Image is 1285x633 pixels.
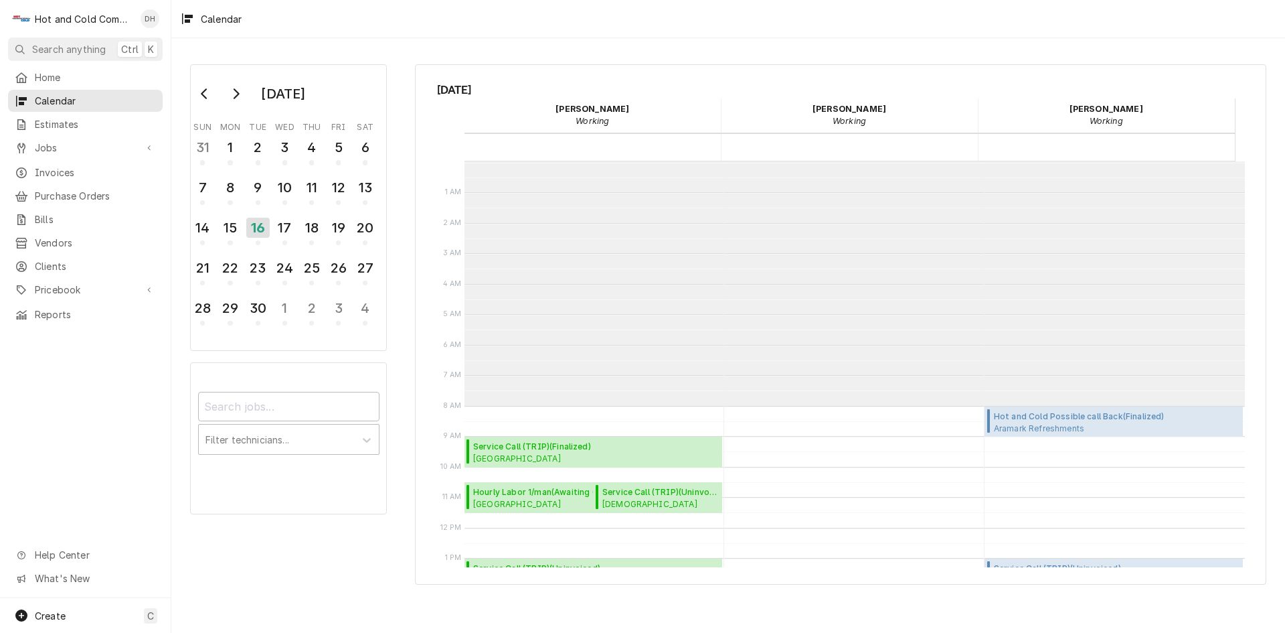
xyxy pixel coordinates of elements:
span: Jobs [35,141,136,155]
th: Saturday [352,117,379,133]
span: Help Center [35,548,155,562]
div: H [12,9,31,28]
button: Go to previous month [191,83,218,104]
div: Service Call (TRIP)(Finalized)[GEOGRAPHIC_DATA]Lower School / [GEOGRAPHIC_DATA] [464,437,723,468]
span: Pricebook [35,283,136,297]
div: 21 [192,258,213,278]
div: 2 [248,137,268,157]
em: Working [1090,116,1123,126]
div: [Service] Hourly Labor 1/man Whitefield Academy Lower School / Whitefield Dr SE, Mableton, GA 301... [464,482,684,513]
div: [Service] Hot and Cold Possible call Back Aramark Refreshments Sherwin-Williams / 13129 Harland D... [984,407,1243,437]
th: Friday [325,117,352,133]
div: Calendar Filters [198,380,379,469]
div: 1 [274,298,295,318]
span: 12 PM [437,522,465,533]
a: Home [8,66,163,88]
span: 11 AM [439,492,465,502]
strong: [PERSON_NAME] [812,104,886,114]
span: Hourly Labor 1/man ( Awaiting (Ordered) Parts ) [473,486,659,498]
div: Calendar Calendar [415,64,1266,585]
span: [DEMOGRAPHIC_DATA] [DEMOGRAPHIC_DATA] / [STREET_ADDRESS][DEMOGRAPHIC_DATA] [602,498,718,509]
span: Estimates [35,117,156,131]
div: Calendar Filters [190,362,387,514]
a: Reports [8,303,163,326]
span: 10 AM [437,462,465,472]
div: 13 [355,178,375,198]
th: Wednesday [271,117,298,133]
span: [GEOGRAPHIC_DATA] Lower School / [GEOGRAPHIC_DATA] [473,453,622,464]
a: Go to Pricebook [8,279,163,301]
div: 2 [301,298,322,318]
div: 23 [248,258,268,278]
span: 1 AM [442,187,465,198]
div: 17 [274,218,295,238]
div: 26 [328,258,349,278]
span: [DATE] [437,81,1245,98]
button: Go to next month [222,83,249,104]
span: Calendar [35,94,156,108]
th: Sunday [189,117,216,133]
span: Purchase Orders [35,189,156,203]
a: Bills [8,208,163,230]
span: 4 AM [440,279,465,289]
span: Search anything [32,42,106,56]
a: Clients [8,255,163,277]
div: 4 [355,298,375,318]
span: 3 AM [440,248,465,259]
div: 25 [301,258,322,278]
div: Calendar Day Picker [190,64,387,351]
span: Create [35,610,66,622]
span: Reports [35,307,156,322]
div: 24 [274,258,295,278]
a: Invoices [8,161,163,184]
span: Invoices [35,165,156,180]
a: Estimates [8,113,163,135]
div: Hot and Cold Commercial Kitchens, Inc. [35,12,133,26]
span: Ctrl [121,42,139,56]
div: 3 [328,298,349,318]
span: [GEOGRAPHIC_DATA] Lower School / [GEOGRAPHIC_DATA] [473,498,659,509]
div: Hot and Cold Commercial Kitchens, Inc.'s Avatar [12,9,31,28]
div: 6 [355,137,375,157]
strong: [PERSON_NAME] [1069,104,1143,114]
span: 2 AM [440,218,465,228]
span: 6 AM [440,340,465,350]
strong: [PERSON_NAME] [555,104,629,114]
a: Purchase Orders [8,185,163,207]
span: 5 AM [440,309,465,320]
div: 30 [248,298,268,318]
span: Service Call (TRIP) ( Uninvoiced ) [602,486,718,498]
div: David Harris - Working [721,98,978,132]
div: Hourly Labor 1/man(Awaiting (Ordered) Parts)[GEOGRAPHIC_DATA]Lower School / [GEOGRAPHIC_DATA] [464,482,684,513]
div: 19 [328,218,349,238]
div: 7 [192,178,213,198]
button: Search anythingCtrlK [8,38,163,61]
div: [DATE] [256,82,310,105]
div: Service Call (TRIP)(Uninvoiced)[DEMOGRAPHIC_DATA][DEMOGRAPHIC_DATA] / [STREET_ADDRESS][DEMOGRAPHI... [593,482,722,513]
span: What's New [35,571,155,585]
em: Working [576,116,609,126]
input: Search jobs... [198,392,379,421]
a: Go to Jobs [8,137,163,159]
div: 27 [355,258,375,278]
div: 3 [274,137,295,157]
div: Hot and Cold Possible call Back(Finalized)Aramark Refreshments[PERSON_NAME] / [STREET_ADDRESS][PE... [984,407,1243,437]
div: 22 [220,258,240,278]
div: 14 [192,218,213,238]
span: C [147,609,154,623]
div: 29 [220,298,240,318]
a: Vendors [8,232,163,254]
div: 16 [246,218,270,238]
th: Thursday [298,117,325,133]
div: 12 [328,178,349,198]
div: 5 [328,137,349,157]
span: K [148,42,154,56]
a: Go to What's New [8,567,163,589]
div: 9 [248,178,268,198]
div: 18 [301,218,322,238]
div: 15 [220,218,240,238]
div: 4 [301,137,322,157]
div: 10 [274,178,295,198]
span: Home [35,70,156,84]
th: Monday [216,117,244,133]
